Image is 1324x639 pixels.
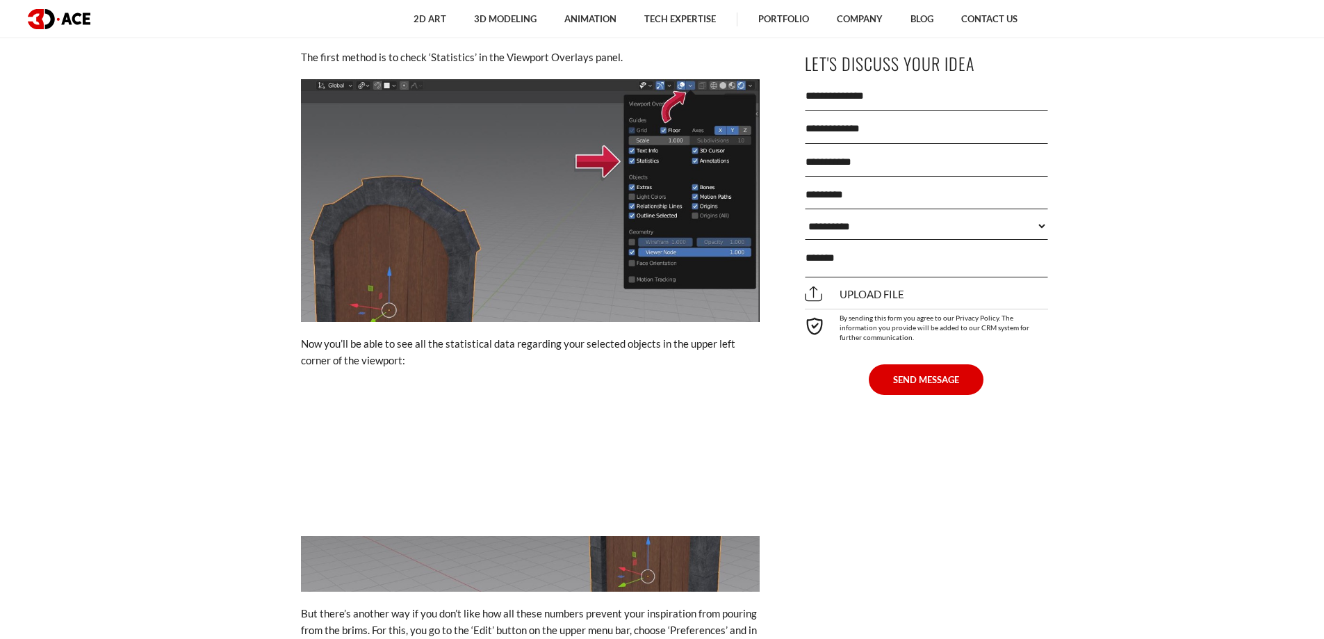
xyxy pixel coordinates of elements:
[805,288,904,300] span: Upload file
[805,48,1048,79] p: Let's Discuss Your Idea
[301,336,760,369] p: Now you’ll be able to see all the statistical data regarding your selected objects in the upper l...
[301,49,760,65] p: The first method is to check ‘Statistics’ in the Viewport Overlays panel.
[301,382,760,592] img: Polygon count in Blender 2
[28,9,90,29] img: logo dark
[869,364,983,395] button: SEND MESSAGE
[805,309,1048,342] div: By sending this form you agree to our Privacy Policy. The information you provide will be added t...
[301,79,760,322] img: Polygon count in Blender 1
